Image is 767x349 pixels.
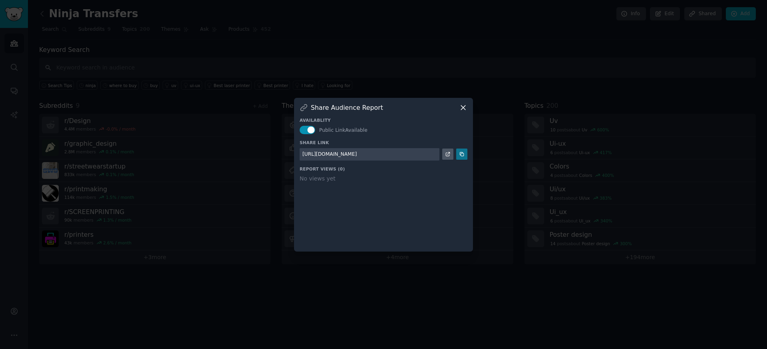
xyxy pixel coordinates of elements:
[300,174,467,183] div: No views yet
[319,127,368,133] span: Public Link Available
[311,103,383,112] h3: Share Audience Report
[302,151,357,158] div: [URL][DOMAIN_NAME]
[300,140,467,145] h3: Share Link
[300,166,467,172] h3: Report Views ( 0 )
[300,117,467,123] h3: Availablity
